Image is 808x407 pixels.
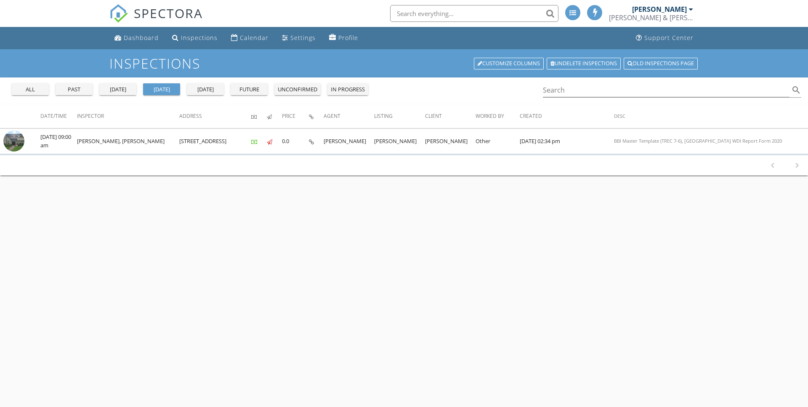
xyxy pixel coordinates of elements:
img: The Best Home Inspection Software - Spectora [109,4,128,23]
span: Inspector [77,112,104,120]
td: [STREET_ADDRESS] [179,128,252,154]
button: [DATE] [143,83,180,95]
th: Created: Not sorted. [520,104,614,128]
a: Profile [326,30,361,46]
div: Support Center [644,34,694,42]
th: Date/Time: Not sorted. [40,104,77,128]
div: Profile [338,34,358,42]
button: [DATE] [187,83,224,95]
div: Dashboard [124,34,159,42]
div: [PERSON_NAME] [632,5,687,13]
th: Inspector: Not sorted. [77,104,179,128]
a: Dashboard [111,30,162,46]
div: in progress [331,85,365,94]
th: Client: Not sorted. [425,104,476,128]
div: [DATE] [103,85,133,94]
input: Search everything... [390,5,558,22]
a: Customize Columns [474,58,544,69]
input: Search [543,83,789,97]
button: future [231,83,268,95]
i: search [791,85,801,95]
td: [DATE] 09:00 am [40,128,77,154]
a: Inspections [169,30,221,46]
div: unconfirmed [278,85,317,94]
div: Calendar [240,34,268,42]
div: [DATE] [146,85,177,94]
span: BBI Master Template (TREC 7-6), [GEOGRAPHIC_DATA] WDI Report Form 2020 [614,138,782,144]
td: [PERSON_NAME] [324,128,374,154]
div: Bryan & Bryan Inspections [609,13,693,22]
span: Date/Time [40,112,67,120]
td: Other [476,128,520,154]
a: Support Center [633,30,697,46]
button: past [56,83,93,95]
div: Settings [290,34,316,42]
th: Price: Not sorted. [282,104,309,128]
th: Worked By: Not sorted. [476,104,520,128]
div: future [234,85,264,94]
td: [DATE] 02:34 pm [520,128,614,154]
th: Published: Not sorted. [267,104,282,128]
h1: Inspections [109,56,699,71]
span: Price [282,112,295,120]
td: [PERSON_NAME] [374,128,425,154]
th: Listing: Not sorted. [374,104,425,128]
div: all [15,85,45,94]
span: Agent [324,112,340,120]
span: Desc [614,113,625,119]
button: all [12,83,49,95]
span: Address [179,112,202,120]
button: unconfirmed [274,83,321,95]
span: SPECTORA [134,4,203,22]
span: Client [425,112,442,120]
a: SPECTORA [109,11,203,29]
div: past [59,85,89,94]
button: in progress [327,83,368,95]
button: [DATE] [99,83,136,95]
div: [DATE] [190,85,221,94]
a: Calendar [228,30,272,46]
th: Desc: Not sorted. [614,104,808,128]
th: Paid: Not sorted. [251,104,267,128]
th: Agent: Not sorted. [324,104,374,128]
div: Inspections [181,34,218,42]
th: Inspection Details: Not sorted. [309,104,324,128]
td: 0.0 [282,128,309,154]
th: Address: Not sorted. [179,104,252,128]
span: Worked By [476,112,504,120]
td: [PERSON_NAME], [PERSON_NAME] [77,128,179,154]
span: Listing [374,112,393,120]
span: Created [520,112,542,120]
td: [PERSON_NAME] [425,128,476,154]
a: Undelete inspections [547,58,621,69]
img: 9302658%2Fcover_photos%2FQK5fyZO91EL0ga7XumNl%2Fsmall.jpg [3,130,24,152]
a: Settings [279,30,319,46]
a: Old inspections page [624,58,698,69]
